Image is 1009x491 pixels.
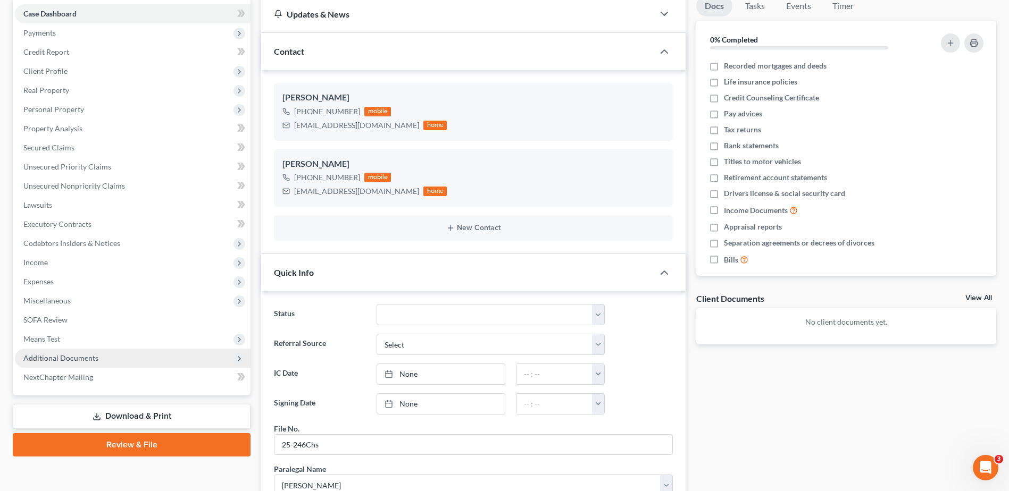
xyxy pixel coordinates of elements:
span: Income [23,258,48,267]
span: Life insurance policies [724,77,797,87]
span: Pay advices [724,108,762,119]
span: Secured Claims [23,143,74,152]
span: Appraisal reports [724,222,782,232]
div: [PERSON_NAME] [282,91,664,104]
input: -- : -- [516,394,593,414]
label: IC Date [269,363,371,385]
a: NextChapter Mailing [15,368,251,387]
span: Unsecured Priority Claims [23,162,111,171]
span: Contact [274,46,304,56]
span: Means Test [23,334,60,343]
div: [EMAIL_ADDRESS][DOMAIN_NAME] [294,120,419,131]
div: [PHONE_NUMBER] [294,172,360,183]
span: Lawsuits [23,200,52,209]
span: SOFA Review [23,315,68,324]
iframe: Intercom live chat [973,455,998,480]
span: Bills [724,255,738,265]
span: Titles to motor vehicles [724,156,801,167]
a: Executory Contracts [15,215,251,234]
div: mobile [364,173,391,182]
div: Updates & News [274,9,641,20]
span: Drivers license & social security card [724,188,845,199]
div: File No. [274,423,299,434]
span: Income Documents [724,205,788,216]
a: View All [965,294,992,302]
a: None [377,364,505,384]
div: home [423,187,447,196]
a: Credit Report [15,43,251,62]
input: -- : -- [516,364,593,384]
input: -- [274,435,672,455]
span: Separation agreements or decrees of divorces [724,238,874,248]
a: Lawsuits [15,196,251,215]
a: Property Analysis [15,119,251,138]
span: Recorded mortgages and deeds [724,61,827,71]
span: NextChapter Mailing [23,373,93,382]
div: home [423,121,447,130]
span: Quick Info [274,267,314,277]
strong: 0% Completed [710,35,758,44]
label: Signing Date [269,393,371,414]
span: Real Property [23,86,69,95]
span: Unsecured Nonpriority Claims [23,181,125,190]
span: Case Dashboard [23,9,77,18]
a: Download & Print [13,404,251,429]
div: Client Documents [696,293,764,304]
a: SOFA Review [15,310,251,329]
div: Paralegal Name [274,463,326,475]
span: Executory Contracts [23,219,91,228]
span: Miscellaneous [23,296,71,305]
div: [EMAIL_ADDRESS][DOMAIN_NAME] [294,186,419,197]
button: New Contact [282,224,664,232]
span: Personal Property [23,105,84,114]
span: Payments [23,28,56,37]
div: [PERSON_NAME] [282,158,664,171]
span: 3 [995,455,1003,463]
a: Case Dashboard [15,4,251,23]
label: Referral Source [269,334,371,355]
div: mobile [364,107,391,116]
span: Credit Counseling Certificate [724,92,819,103]
span: Bank statements [724,140,779,151]
a: Unsecured Priority Claims [15,157,251,176]
a: Secured Claims [15,138,251,157]
span: Tax returns [724,124,761,135]
p: No client documents yet. [705,317,988,327]
a: Unsecured Nonpriority Claims [15,176,251,196]
span: Credit Report [23,47,69,56]
label: Status [269,304,371,325]
div: [PHONE_NUMBER] [294,106,360,117]
span: Retirement account statements [724,172,827,183]
span: Additional Documents [23,353,98,362]
span: Property Analysis [23,124,82,133]
span: Client Profile [23,66,68,75]
span: Codebtors Insiders & Notices [23,239,120,248]
a: Review & File [13,433,251,456]
span: Expenses [23,277,54,286]
a: None [377,394,505,414]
